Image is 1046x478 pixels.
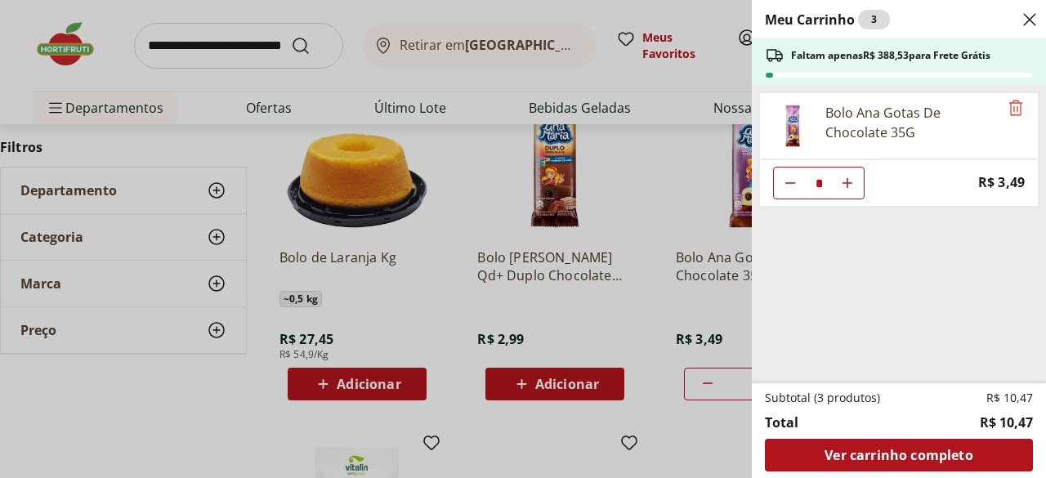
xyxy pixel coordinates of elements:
button: Aumentar Quantidade [831,167,864,199]
span: Subtotal (3 produtos) [765,390,880,406]
button: Remove [1006,99,1026,118]
a: Ver carrinho completo [765,439,1033,471]
div: 3 [858,10,890,29]
span: R$ 10,47 [986,390,1033,406]
span: Total [765,413,798,432]
span: Ver carrinho completo [825,449,972,462]
input: Quantidade Atual [807,168,831,199]
button: Diminuir Quantidade [774,167,807,199]
span: R$ 3,49 [978,172,1025,194]
img: Principal [770,103,816,149]
div: Bolo Ana Gotas De Chocolate 35G [825,103,999,142]
span: R$ 10,47 [980,413,1033,432]
span: Faltam apenas R$ 388,53 para Frete Grátis [791,49,990,62]
h2: Meu Carrinho [765,10,890,29]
